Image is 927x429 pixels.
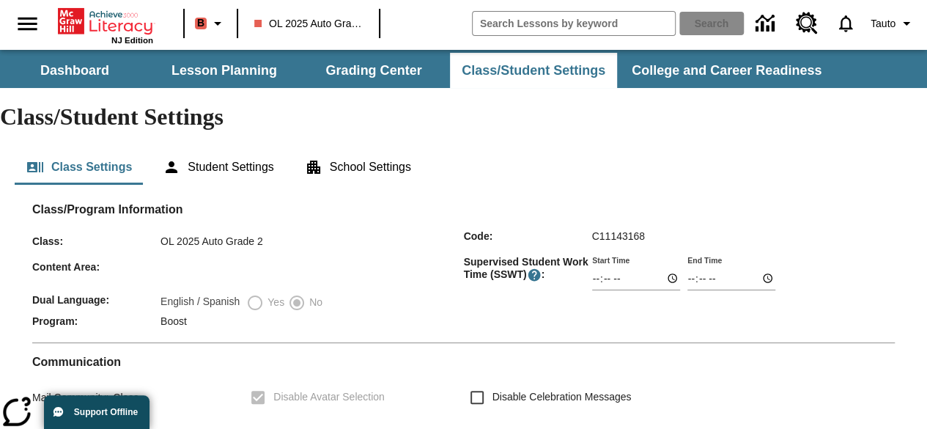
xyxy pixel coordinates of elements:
label: End Time [687,254,722,265]
button: Supervised Student Work Time is the timeframe when students can take LevelSet and when lessons ar... [527,268,542,282]
span: Support Offline [74,407,138,417]
button: Boost Class color is flamingo. Change class color [189,10,232,37]
span: Tauto [871,16,895,32]
div: Home [58,5,153,45]
span: Code : [464,230,592,242]
h2: Class/Program Information [32,202,895,216]
label: English / Spanish [160,294,240,312]
button: Lesson Planning [151,53,298,88]
button: Class Settings [15,150,144,185]
span: Class : [32,235,160,247]
span: Supervised Student Work Time (SSWT) : [464,256,592,282]
button: Student Settings [151,150,285,185]
span: Dual Language : [32,294,160,306]
button: School Settings [293,150,423,185]
h2: Communication [32,355,895,369]
button: Grading Center [300,53,447,88]
span: NJ Edition [111,36,153,45]
span: B [197,14,204,32]
input: search field [473,12,675,35]
a: Data Center [747,4,787,44]
a: Notifications [827,4,865,43]
span: Mail Community : [32,392,108,403]
span: Class [108,392,139,403]
div: Class/Student Settings [15,150,912,185]
button: Support Offline [44,395,149,429]
button: Open side menu [6,2,49,45]
span: OL 2025 Auto Grade 2 [160,235,263,247]
span: Disable Avatar Selection [273,389,385,405]
a: Home [58,7,153,36]
a: Resource Center, Will open in new tab [787,4,827,43]
button: Dashboard [1,53,148,88]
div: Communication [32,355,895,428]
span: Disable Celebration Messages [492,389,632,405]
span: Content Area : [32,261,160,273]
button: Profile/Settings [865,10,921,37]
span: C11143168 [592,230,645,242]
span: No [306,295,322,310]
button: College and Career Readiness [620,53,833,88]
div: Class/Program Information [32,217,895,331]
span: Program : [32,315,160,327]
span: OL 2025 Auto Grade 2 [254,16,363,32]
span: Yes [264,295,284,310]
button: Class/Student Settings [450,53,617,88]
span: Boost [160,315,187,327]
label: Start Time [592,254,629,265]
